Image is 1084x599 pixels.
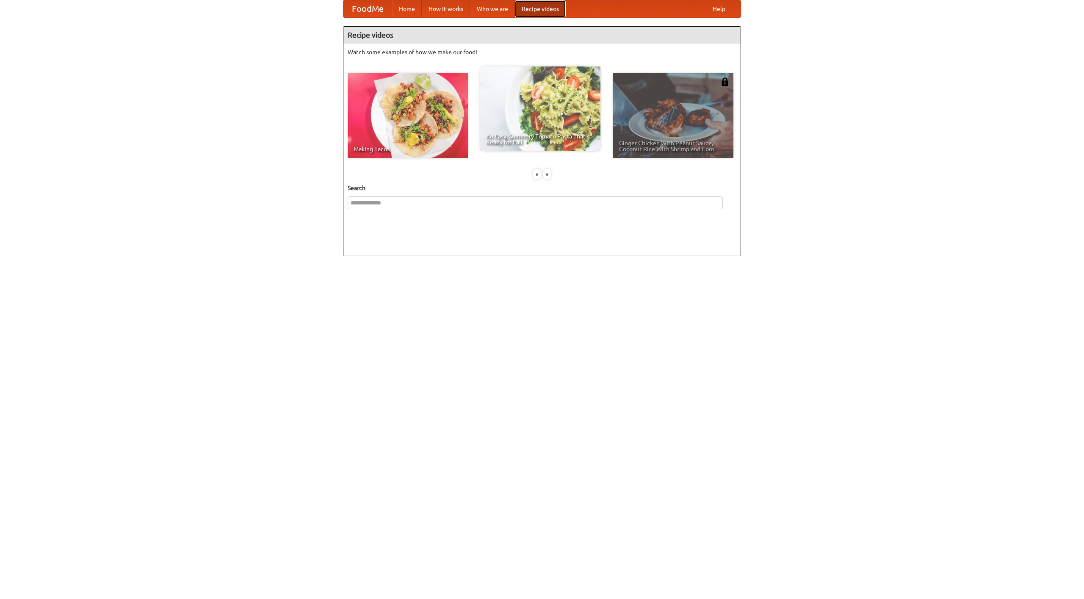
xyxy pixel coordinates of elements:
a: Recipe videos [515,0,566,17]
h4: Recipe videos [343,27,741,44]
span: Making Tacos [354,146,462,152]
div: » [543,169,551,179]
a: FoodMe [343,0,392,17]
a: Making Tacos [348,73,468,158]
h5: Search [348,184,736,192]
img: 483408.png [721,77,729,86]
span: An Easy, Summery Tomato Pasta That's Ready for Fall [486,133,595,145]
a: Who we are [470,0,515,17]
div: « [533,169,541,179]
a: How it works [422,0,470,17]
a: Home [392,0,422,17]
a: Help [706,0,732,17]
a: An Easy, Summery Tomato Pasta That's Ready for Fall [480,66,600,151]
p: Watch some examples of how we make our food! [348,48,736,56]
